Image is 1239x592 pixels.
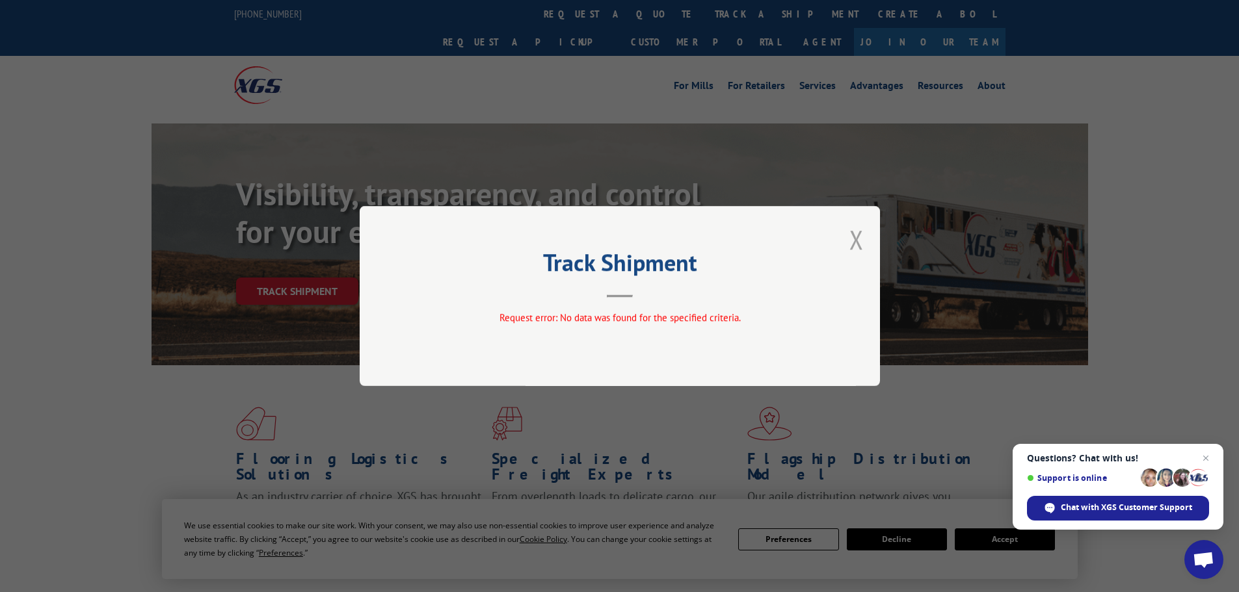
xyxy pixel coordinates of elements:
div: Chat with XGS Customer Support [1027,496,1209,521]
h2: Track Shipment [425,253,815,278]
span: Support is online [1027,473,1136,483]
span: Request error: No data was found for the specified criteria. [499,311,740,324]
div: Open chat [1184,540,1223,579]
button: Close modal [849,222,864,257]
span: Chat with XGS Customer Support [1061,502,1192,513]
span: Close chat [1198,450,1214,466]
span: Questions? Chat with us! [1027,453,1209,463]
